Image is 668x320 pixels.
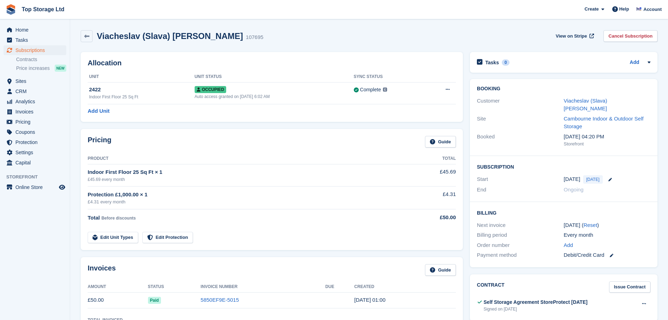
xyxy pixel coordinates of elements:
[19,4,67,15] a: Top Storage Ltd
[58,183,66,191] a: Preview store
[4,45,66,55] a: menu
[407,187,456,209] td: £4.31
[643,6,662,13] span: Account
[4,107,66,117] a: menu
[88,176,407,183] div: £45.69 every month
[583,175,603,184] span: [DATE]
[477,251,564,259] div: Payment method
[88,281,148,293] th: Amount
[477,281,505,293] h2: Contract
[15,158,58,168] span: Capital
[6,4,16,15] img: stora-icon-8386f47178a22dfd0bd8f6a31ec36ba5ce8667c1dd55bd0f319d3a0aa187defe.svg
[477,209,650,216] h2: Billing
[88,232,138,243] a: Edit Unit Types
[477,221,564,229] div: Next invoice
[4,25,66,35] a: menu
[564,241,573,249] a: Add
[97,31,243,41] h2: Viacheslav (Slava) [PERSON_NAME]
[609,281,650,293] a: Issue Contract
[15,97,58,106] span: Analytics
[15,127,58,137] span: Coupons
[89,94,195,100] div: Indoor First Floor 25 Sq Ft
[4,182,66,192] a: menu
[15,76,58,86] span: Sites
[15,137,58,147] span: Protection
[484,299,587,306] div: Self Storage Agreement StoreProtect [DATE]
[88,71,195,83] th: Unit
[585,6,599,13] span: Create
[16,64,66,72] a: Price increases NEW
[16,56,66,63] a: Contracts
[195,93,354,100] div: Auto access granted on [DATE] 6:02 AM
[477,133,564,148] div: Booked
[564,141,650,148] div: Storefront
[502,59,510,66] div: 0
[88,292,148,308] td: £50.00
[148,297,161,304] span: Paid
[477,186,564,194] div: End
[6,174,70,181] span: Storefront
[354,281,456,293] th: Created
[88,168,407,176] div: Indoor First Floor 25 Sq Ft × 1
[4,158,66,168] a: menu
[142,232,193,243] a: Edit Protection
[477,115,564,131] div: Site
[477,86,650,92] h2: Booking
[15,107,58,117] span: Invoices
[477,175,564,184] div: Start
[201,281,325,293] th: Invoice Number
[477,241,564,249] div: Order number
[88,191,407,199] div: Protection £1,000.00 × 1
[88,153,407,164] th: Product
[88,59,456,67] h2: Allocation
[89,86,195,94] div: 2422
[564,187,584,192] span: Ongoing
[630,59,639,67] a: Add
[15,45,58,55] span: Subscriptions
[407,164,456,186] td: £45.69
[88,264,116,276] h2: Invoices
[553,30,595,42] a: View on Stripe
[484,306,587,312] div: Signed on [DATE]
[477,163,650,170] h2: Subscription
[148,281,201,293] th: Status
[246,33,263,41] div: 107695
[55,65,66,72] div: NEW
[564,175,580,183] time: 2025-09-29 00:00:00 UTC
[407,214,456,222] div: £50.00
[354,297,385,303] time: 2025-09-29 00:00:16 UTC
[4,76,66,86] a: menu
[354,71,425,83] th: Sync Status
[4,97,66,106] a: menu
[556,33,587,40] span: View on Stripe
[88,198,407,205] div: £4.31 every month
[4,35,66,45] a: menu
[564,116,644,130] a: Cambourne Indoor & Outdoor Self Storage
[16,65,50,72] span: Price increases
[564,221,650,229] div: [DATE] ( )
[603,30,657,42] a: Cancel Subscription
[88,136,112,148] h2: Pricing
[15,25,58,35] span: Home
[564,98,607,112] a: Viacheslav (Slava) [PERSON_NAME]
[477,231,564,239] div: Billing period
[4,137,66,147] a: menu
[477,97,564,113] div: Customer
[88,215,100,221] span: Total
[195,86,226,93] span: Occupied
[485,59,499,66] h2: Tasks
[383,87,387,92] img: icon-info-grey-7440780725fd019a000dd9b08b2336e03edf1995a4989e88bcd33f0948082b44.svg
[425,264,456,276] a: Guide
[635,6,642,13] img: Sam Topham
[360,86,381,93] div: Complete
[325,281,355,293] th: Due
[15,117,58,127] span: Pricing
[15,86,58,96] span: CRM
[583,222,597,228] a: Reset
[564,133,650,141] div: [DATE] 04:20 PM
[15,35,58,45] span: Tasks
[4,86,66,96] a: menu
[407,153,456,164] th: Total
[195,71,354,83] th: Unit Status
[4,117,66,127] a: menu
